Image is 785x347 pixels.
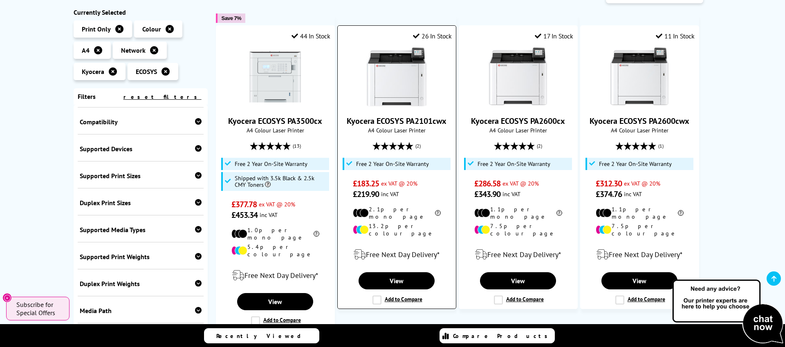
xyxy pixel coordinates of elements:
label: Add to Compare [494,296,544,304]
a: Recently Viewed [204,328,319,343]
a: View [480,272,556,289]
div: 26 In Stock [413,32,451,40]
span: A4 Colour Laser Printer [463,126,573,134]
div: Supported Print Sizes [80,172,202,180]
span: inc VAT [381,190,399,198]
li: 5.4p per colour page [231,243,319,258]
span: Shipped with 3.5k Black & 2.5k CMY Toners [235,175,327,188]
span: Free 2 Year On-Site Warranty [478,161,550,167]
span: £377.78 [231,199,257,210]
li: 7.5p per colour page [596,222,684,237]
div: 17 In Stock [535,32,573,40]
label: Add to Compare [615,296,665,304]
div: Duplex Print Weights [80,280,202,288]
span: inc VAT [624,190,642,198]
span: £183.25 [353,178,379,189]
div: Supported Media Types [80,226,202,234]
span: £343.90 [474,189,501,199]
div: Media Path [80,307,202,315]
span: Subscribe for Special Offers [16,300,61,317]
li: 2.1p per mono page [353,206,441,220]
div: Compatibility [80,118,202,126]
span: £219.90 [353,189,379,199]
span: Free 2 Year On-Site Warranty [235,161,307,167]
li: 1.1p per mono page [596,206,684,220]
span: Free 2 Year On-Site Warranty [356,161,429,167]
a: Kyocera ECOSYS PA2101cwx [366,101,427,109]
span: £312.30 [596,178,622,189]
span: Print Only [82,25,111,33]
span: ex VAT @ 20% [381,179,417,187]
span: A4 Colour Laser Printer [585,126,695,134]
div: modal_delivery [342,243,452,266]
div: Supported Devices [80,145,202,153]
a: Compare Products [440,328,555,343]
span: (2) [537,138,542,154]
a: Kyocera ECOSYS PA2600cx [471,116,565,126]
span: inc VAT [260,211,278,219]
div: modal_delivery [585,243,695,266]
span: A4 Colour Laser Printer [342,126,452,134]
label: Add to Compare [251,316,301,325]
span: ex VAT @ 20% [259,200,295,208]
li: 13.2p per colour page [353,222,441,237]
span: Colour [142,25,161,33]
span: £453.34 [231,210,258,220]
a: View [601,272,677,289]
span: £286.58 [474,178,501,189]
div: 44 In Stock [292,32,330,40]
img: Open Live Chat window [671,278,785,345]
li: 7.5p per colour page [474,222,562,237]
a: Kyocera ECOSYS PA2101cwx [347,116,446,126]
img: Kyocera ECOSYS PA2600cwx [609,46,670,107]
span: A4 Colour Laser Printer [220,126,330,134]
div: modal_delivery [220,264,330,287]
button: Close [2,293,12,302]
div: modal_delivery [463,243,573,266]
div: Duplex Print Sizes [80,199,202,207]
span: (1) [658,138,664,154]
div: Supported Print Weights [80,253,202,261]
a: reset filters [123,93,202,101]
span: (2) [415,138,421,154]
span: (13) [293,138,301,154]
a: Kyocera ECOSYS PA2600cwx [590,116,689,126]
a: Kyocera ECOSYS PA2600cwx [609,101,670,109]
li: 1.0p per mono page [231,226,319,241]
a: Kyocera ECOSYS PA3500cx [244,101,306,109]
span: Free 2 Year On-Site Warranty [599,161,672,167]
span: Compare Products [453,332,552,340]
span: A4 [82,46,90,54]
img: Kyocera ECOSYS PA3500cx [244,46,306,107]
label: Add to Compare [372,296,422,304]
span: Save 7% [222,15,241,21]
span: Recently Viewed [216,332,309,340]
div: 11 In Stock [656,32,694,40]
img: Kyocera ECOSYS PA2600cx [487,46,549,107]
a: View [237,293,313,310]
span: Filters [78,92,96,101]
span: ex VAT @ 20% [502,179,539,187]
div: Currently Selected [74,8,208,16]
span: inc VAT [502,190,520,198]
a: View [359,272,435,289]
span: Kyocera [82,67,104,76]
span: £374.76 [596,189,622,199]
span: Network [121,46,146,54]
a: Kyocera ECOSYS PA2600cx [487,101,549,109]
a: Kyocera ECOSYS PA3500cx [228,116,322,126]
img: Kyocera ECOSYS PA2101cwx [366,46,427,107]
li: 1.1p per mono page [474,206,562,220]
span: ex VAT @ 20% [624,179,660,187]
button: Save 7% [216,13,245,23]
span: ECOSYS [136,67,157,76]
